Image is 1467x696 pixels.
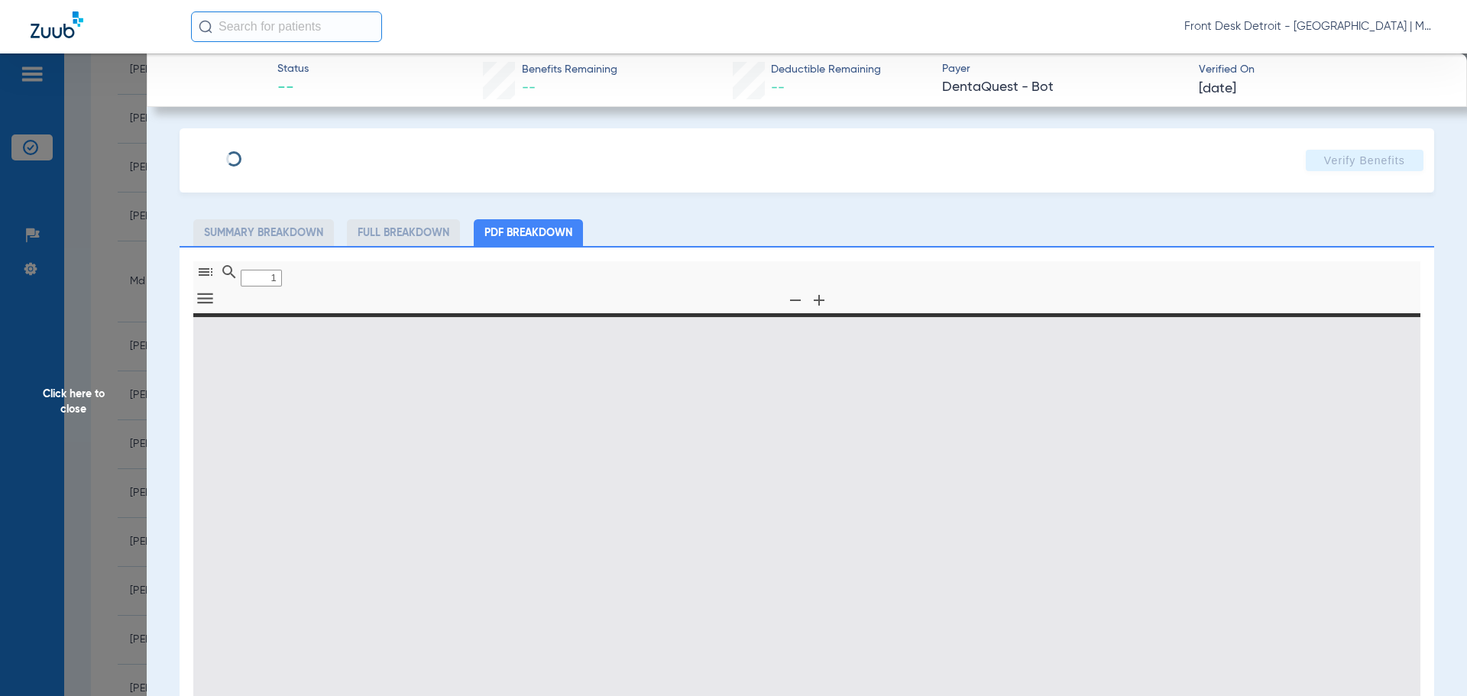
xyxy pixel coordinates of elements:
pdf-shy-button: Find in Document [217,272,241,283]
button: Zoom Out [782,290,808,312]
img: Search Icon [199,20,212,34]
pdf-shy-button: Toggle Sidebar [193,272,217,283]
span: DentaQuest - Bot [942,78,1186,97]
span: -- [522,81,536,95]
li: Full Breakdown [347,219,460,246]
pdf-shy-button: Zoom In [807,300,831,312]
button: Zoom In [806,290,832,312]
span: Status [277,61,309,77]
button: Tools [193,290,219,310]
pdf-shy-button: Zoom Out [783,300,807,312]
img: Zuub Logo [31,11,83,38]
span: [DATE] [1199,79,1236,99]
span: -- [277,78,309,99]
span: Front Desk Detroit - [GEOGRAPHIC_DATA] | My Community Dental Centers [1184,19,1436,34]
svg: Tools [195,288,215,309]
input: Search for patients [191,11,382,42]
span: -- [771,81,785,95]
span: Payer [942,61,1186,77]
button: Toggle Sidebar [193,261,219,283]
button: Find in Document [216,261,242,283]
input: Page [241,270,282,286]
iframe: Chat Widget [1391,623,1467,696]
span: Verified On [1199,62,1443,78]
li: PDF Breakdown [474,219,583,246]
li: Summary Breakdown [193,219,334,246]
span: Benefits Remaining [522,62,617,78]
span: Deductible Remaining [771,62,881,78]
